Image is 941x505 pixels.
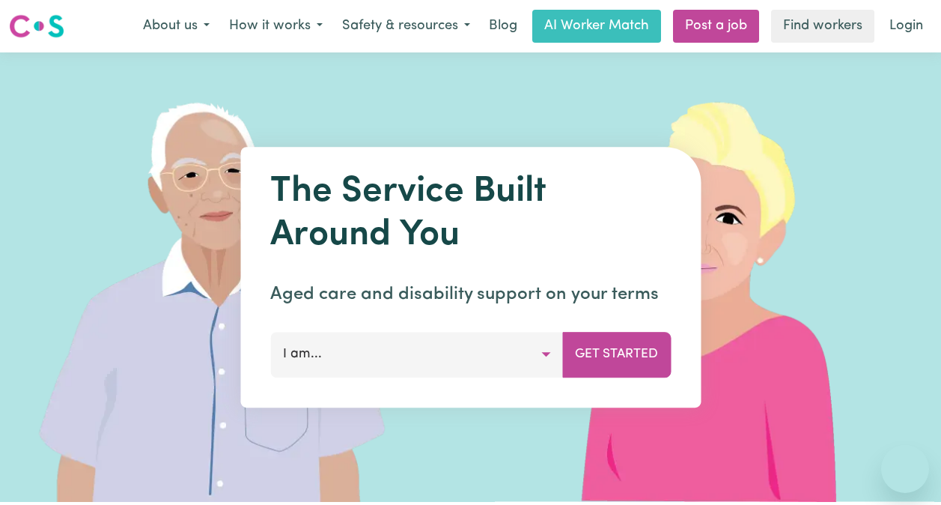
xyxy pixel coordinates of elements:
[881,445,929,493] iframe: Button to launch messaging window
[673,10,759,43] a: Post a job
[270,281,671,308] p: Aged care and disability support on your terms
[532,10,661,43] a: AI Worker Match
[270,171,671,257] h1: The Service Built Around You
[480,10,526,43] a: Blog
[9,9,64,43] a: Careseekers logo
[219,10,332,42] button: How it works
[332,10,480,42] button: Safety & resources
[133,10,219,42] button: About us
[270,332,563,377] button: I am...
[880,10,932,43] a: Login
[771,10,874,43] a: Find workers
[562,332,671,377] button: Get Started
[9,13,64,40] img: Careseekers logo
